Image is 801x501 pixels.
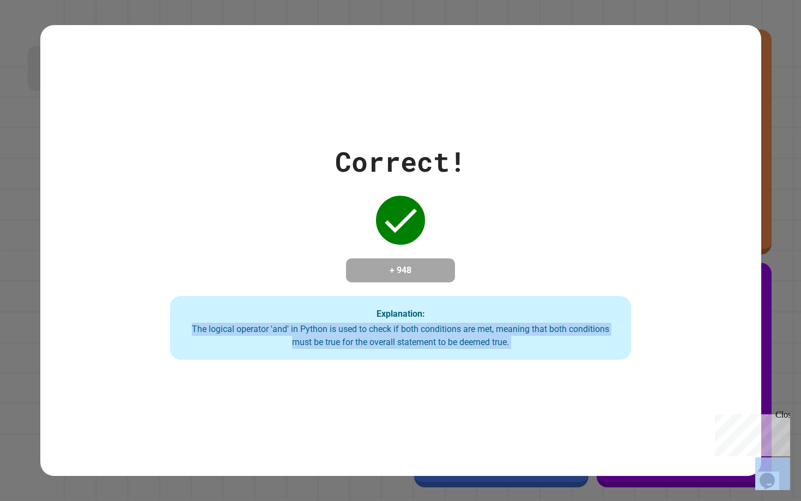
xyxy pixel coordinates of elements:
iframe: chat widget [755,457,790,490]
div: Correct! [335,141,466,182]
iframe: chat widget [711,410,790,456]
div: Chat with us now!Close [4,4,75,69]
h4: + 948 [357,264,444,277]
strong: Explanation: [377,308,425,318]
div: The logical operator 'and' in Python is used to check if both conditions are met, meaning that bo... [181,323,620,349]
